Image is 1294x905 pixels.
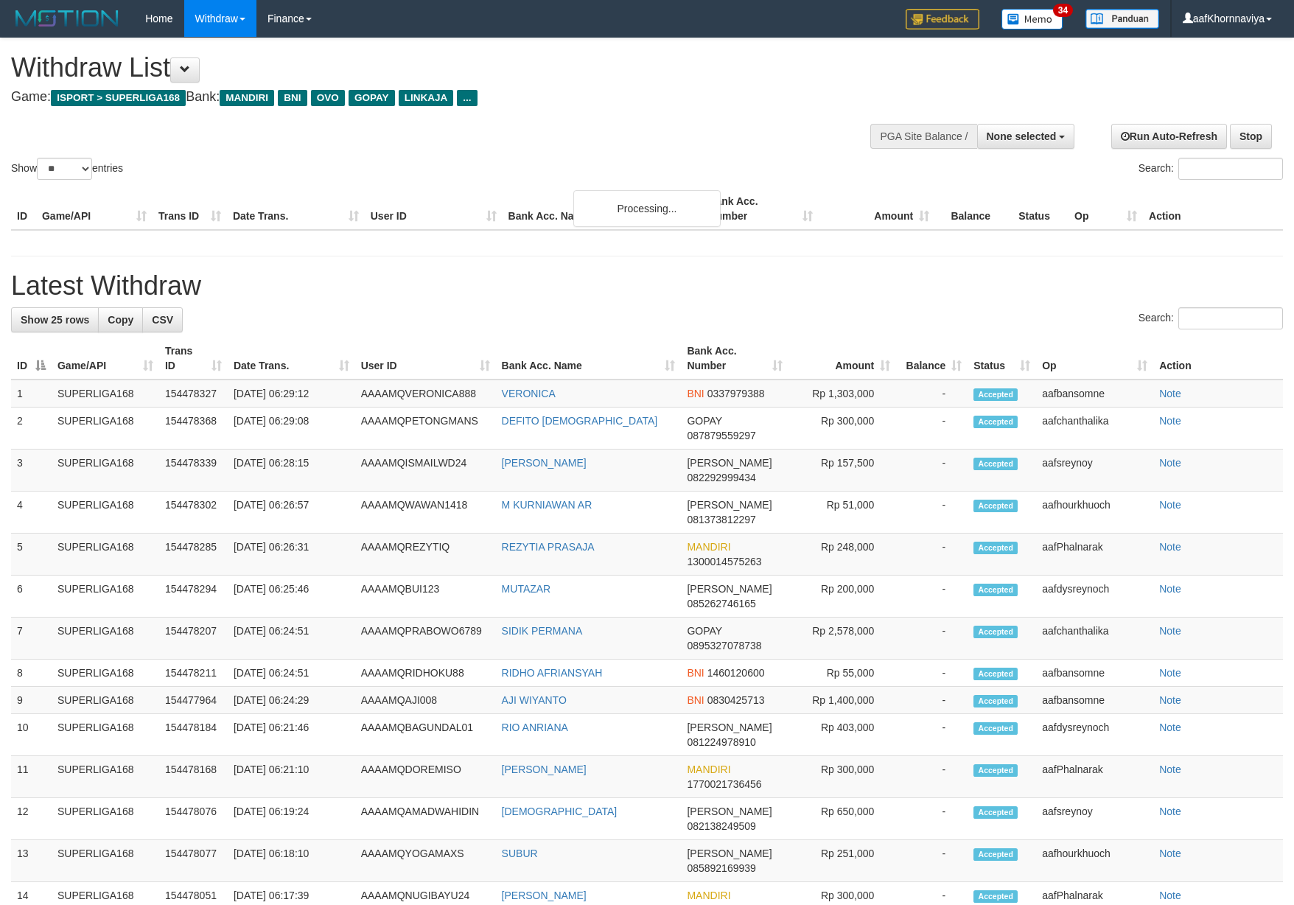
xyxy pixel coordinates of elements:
td: - [896,492,968,534]
span: Copy 0895327078738 to clipboard [687,640,761,651]
span: ... [457,90,477,106]
span: ISPORT > SUPERLIGA168 [51,90,186,106]
a: Note [1159,583,1181,595]
span: Copy 0830425713 to clipboard [707,694,765,706]
td: AAAAMQAMADWAHIDIN [355,798,496,840]
td: aafdysreynoch [1036,576,1153,618]
td: - [896,450,968,492]
th: Date Trans. [227,188,365,230]
th: Game/API [36,188,153,230]
label: Show entries [11,158,123,180]
td: [DATE] 06:25:46 [228,576,355,618]
td: AAAAMQDOREMISO [355,756,496,798]
td: AAAAMQPRABOWO6789 [355,618,496,660]
a: MUTAZAR [502,583,551,595]
td: 154478168 [159,756,228,798]
a: Note [1159,806,1181,817]
td: aafchanthalika [1036,618,1153,660]
td: SUPERLIGA168 [52,380,159,408]
td: AAAAMQVERONICA888 [355,380,496,408]
td: Rp 300,000 [788,756,896,798]
a: RIDHO AFRIANSYAH [502,667,603,679]
span: MANDIRI [687,890,730,901]
td: AAAAMQISMAILWD24 [355,450,496,492]
input: Search: [1178,158,1283,180]
a: REZYTIA PRASAJA [502,541,595,553]
span: Accepted [973,584,1018,596]
th: Bank Acc. Number: activate to sort column ascending [681,338,788,380]
td: 12 [11,798,52,840]
td: 4 [11,492,52,534]
span: Copy 087879559297 to clipboard [687,430,755,441]
a: VERONICA [502,388,556,399]
span: GOPAY [349,90,395,106]
a: RIO ANRIANA [502,721,568,733]
a: [PERSON_NAME] [502,457,587,469]
select: Showentries [37,158,92,180]
a: AJI WIYANTO [502,694,567,706]
td: - [896,660,968,687]
span: [PERSON_NAME] [687,457,772,469]
span: Show 25 rows [21,314,89,326]
td: 9 [11,687,52,714]
a: SIDIK PERMANA [502,625,583,637]
td: Rp 1,303,000 [788,380,896,408]
td: 10 [11,714,52,756]
td: 154478294 [159,576,228,618]
td: - [896,408,968,450]
td: Rp 51,000 [788,492,896,534]
span: [PERSON_NAME] [687,499,772,511]
td: [DATE] 06:24:29 [228,687,355,714]
th: Status [1013,188,1069,230]
span: BNI [687,667,704,679]
td: [DATE] 06:18:10 [228,840,355,882]
a: [PERSON_NAME] [502,890,587,901]
span: [PERSON_NAME] [687,848,772,859]
td: 1 [11,380,52,408]
span: CSV [152,314,173,326]
td: - [896,756,968,798]
span: BNI [278,90,307,106]
span: OVO [311,90,345,106]
span: MANDIRI [687,764,730,775]
td: Rp 200,000 [788,576,896,618]
td: - [896,840,968,882]
td: - [896,687,968,714]
span: BNI [687,694,704,706]
a: Show 25 rows [11,307,99,332]
td: aafdysreynoch [1036,714,1153,756]
span: None selected [987,130,1057,142]
td: 154478076 [159,798,228,840]
a: SUBUR [502,848,538,859]
td: 8 [11,660,52,687]
td: aafhourkhuoch [1036,840,1153,882]
button: None selected [977,124,1075,149]
td: aafPhalnarak [1036,756,1153,798]
td: [DATE] 06:21:46 [228,714,355,756]
td: aafhourkhuoch [1036,492,1153,534]
th: Amount [819,188,935,230]
td: 154478207 [159,618,228,660]
span: Accepted [973,458,1018,470]
td: 154478184 [159,714,228,756]
a: Note [1159,541,1181,553]
th: Action [1143,188,1283,230]
td: [DATE] 06:26:57 [228,492,355,534]
a: M KURNIAWAN AR [502,499,592,511]
th: ID [11,188,36,230]
td: 154478077 [159,840,228,882]
td: [DATE] 06:24:51 [228,618,355,660]
span: Copy 085892169939 to clipboard [687,862,755,874]
span: [PERSON_NAME] [687,721,772,733]
img: Button%20Memo.svg [1001,9,1063,29]
span: [PERSON_NAME] [687,583,772,595]
span: [PERSON_NAME] [687,806,772,817]
th: Date Trans.: activate to sort column ascending [228,338,355,380]
th: Amount: activate to sort column ascending [788,338,896,380]
td: - [896,714,968,756]
a: Copy [98,307,143,332]
td: 154478302 [159,492,228,534]
td: 6 [11,576,52,618]
td: Rp 248,000 [788,534,896,576]
th: Op: activate to sort column ascending [1036,338,1153,380]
